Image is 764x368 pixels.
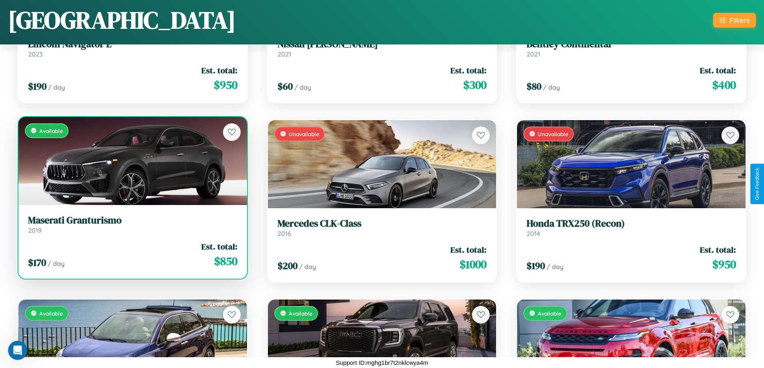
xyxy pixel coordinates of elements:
span: 2014 [527,229,540,237]
span: $ 950 [214,77,237,93]
span: 2021 [278,50,291,58]
a: Bentley Continental2021 [527,38,736,58]
span: / day [547,263,563,271]
span: / day [543,83,560,91]
span: / day [294,83,311,91]
span: / day [48,83,65,91]
span: 2021 [527,50,540,58]
span: / day [299,263,316,271]
span: $ 190 [527,259,545,272]
a: Lincoln Navigator L2023 [28,38,237,58]
h3: Nissan [PERSON_NAME] [278,38,487,50]
span: Unavailable [289,131,319,137]
a: Mercedes CLK-Class2016 [278,218,487,237]
div: Filters [730,16,750,24]
span: 2023 [28,50,43,58]
span: $ 400 [712,77,736,93]
span: Available [39,127,63,134]
span: $ 80 [527,80,541,93]
h3: Mercedes CLK-Class [278,218,487,229]
button: Filters [713,13,756,28]
span: Unavailable [538,131,568,137]
iframe: Intercom live chat [8,341,27,360]
span: Est. total: [201,64,237,76]
h3: Lincoln Navigator L [28,38,237,50]
span: $ 300 [463,77,486,93]
h1: [GEOGRAPHIC_DATA] [8,4,236,36]
span: Available [289,310,312,317]
span: Est. total: [700,64,736,76]
p: Support ID: mghg1br7t2nklcwya4m [336,357,428,368]
span: $ 170 [28,256,46,269]
h3: Honda TRX250 (Recon) [527,218,736,229]
span: Est. total: [201,241,237,252]
span: $ 60 [278,80,293,93]
span: Est. total: [450,244,486,255]
a: Maserati Granturismo2019 [28,215,237,234]
span: Est. total: [450,64,486,76]
a: Honda TRX250 (Recon)2014 [527,218,736,237]
span: Est. total: [700,244,736,255]
h3: Maserati Granturismo [28,215,237,226]
span: 2016 [278,229,291,237]
a: Nissan [PERSON_NAME]2021 [278,38,487,58]
span: Available [39,310,63,317]
span: $ 190 [28,80,47,93]
span: Available [538,310,561,317]
span: $ 200 [278,259,298,272]
span: / day [48,259,65,267]
h3: Bentley Continental [527,38,736,50]
span: $ 950 [712,256,736,272]
div: Give Feedback [754,168,760,200]
span: $ 850 [214,253,237,269]
span: $ 1000 [460,256,486,272]
span: 2019 [28,226,42,234]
